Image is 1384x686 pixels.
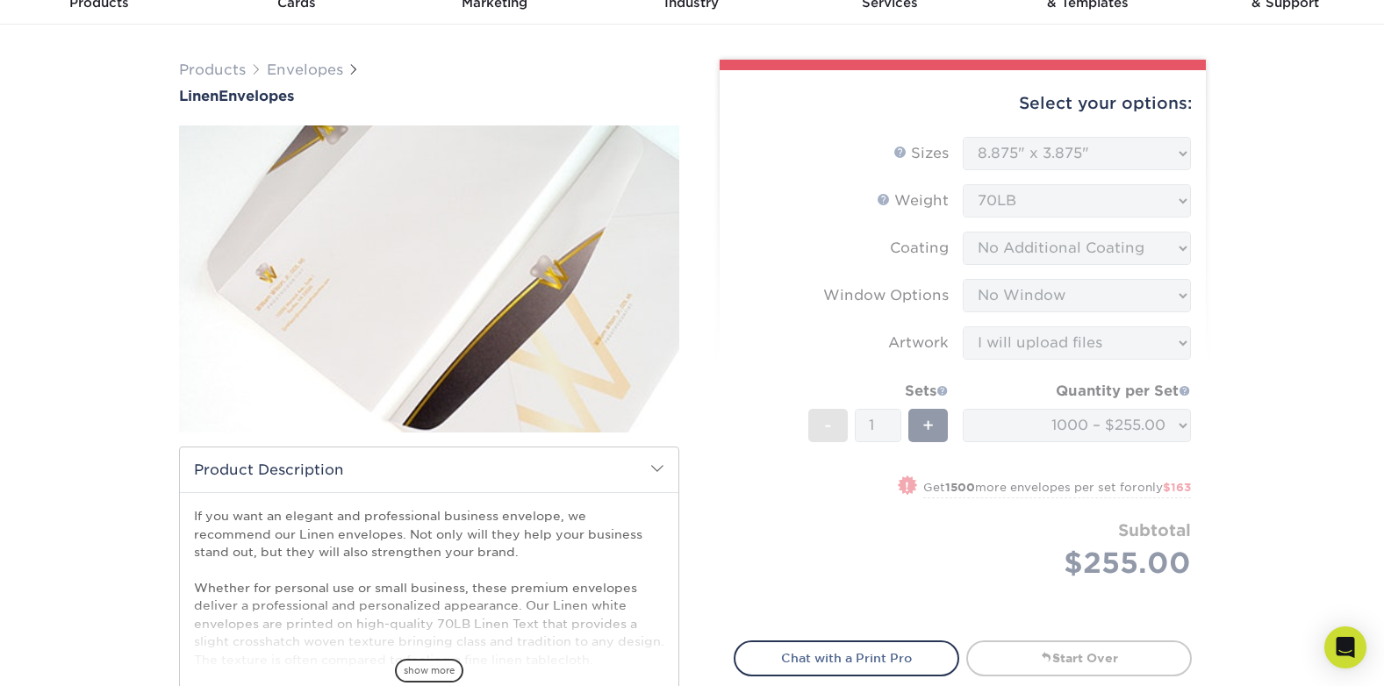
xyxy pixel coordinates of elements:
[1324,626,1366,668] div: Open Intercom Messenger
[267,61,343,78] a: Envelopes
[179,88,679,104] h1: Envelopes
[395,659,463,682] span: show more
[179,88,679,104] a: LinenEnvelopes
[179,106,679,452] img: Linen 01
[179,61,246,78] a: Products
[734,70,1192,137] div: Select your options:
[734,640,959,675] a: Chat with a Print Pro
[180,447,678,492] h2: Product Description
[966,640,1192,675] a: Start Over
[179,88,219,104] span: Linen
